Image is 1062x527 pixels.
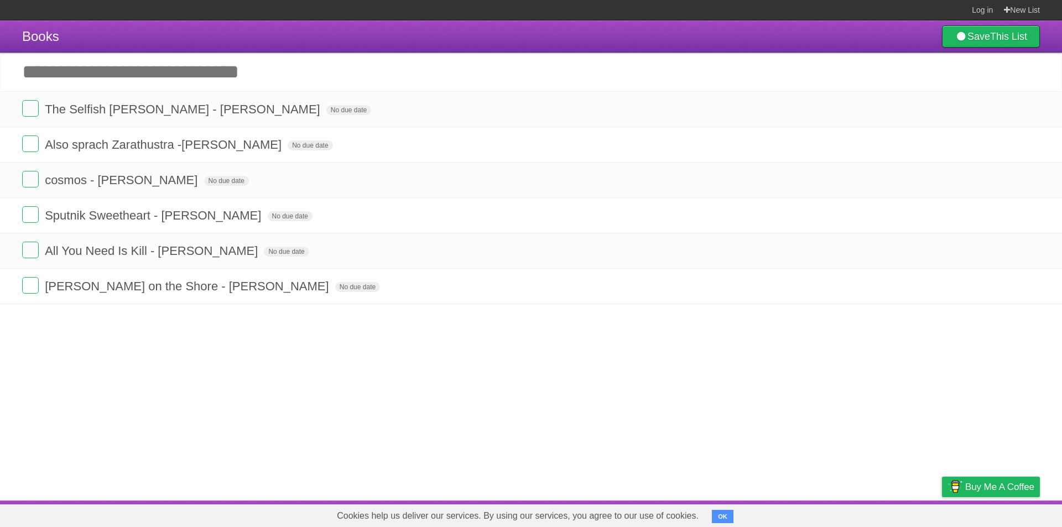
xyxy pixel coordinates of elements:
label: Done [22,242,39,258]
span: All You Need Is Kill - [PERSON_NAME] [45,244,261,258]
label: Done [22,100,39,117]
span: Cookies help us deliver our services. By using our services, you agree to our use of cookies. [326,505,710,527]
span: No due date [326,105,371,115]
span: No due date [264,247,309,257]
a: Privacy [928,503,956,524]
img: Buy me a coffee [948,477,962,496]
a: Suggest a feature [970,503,1040,524]
span: Books [22,29,59,44]
label: Done [22,171,39,187]
span: No due date [268,211,313,221]
span: No due date [204,176,249,186]
span: Sputnik Sweetheart - [PERSON_NAME] [45,208,264,222]
span: cosmos - [PERSON_NAME] [45,173,200,187]
span: [PERSON_NAME] on the Shore - [PERSON_NAME] [45,279,332,293]
a: Terms [890,503,914,524]
span: No due date [288,140,332,150]
a: Buy me a coffee [942,477,1040,497]
label: Done [22,135,39,152]
a: About [795,503,818,524]
span: Also sprach Zarathustra -[PERSON_NAME] [45,138,284,152]
b: This List [990,31,1027,42]
span: The Selfish [PERSON_NAME] - [PERSON_NAME] [45,102,323,116]
label: Done [22,206,39,223]
span: No due date [335,282,380,292]
a: Developers [831,503,876,524]
label: Done [22,277,39,294]
span: Buy me a coffee [965,477,1034,497]
a: SaveThis List [942,25,1040,48]
button: OK [712,510,733,523]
